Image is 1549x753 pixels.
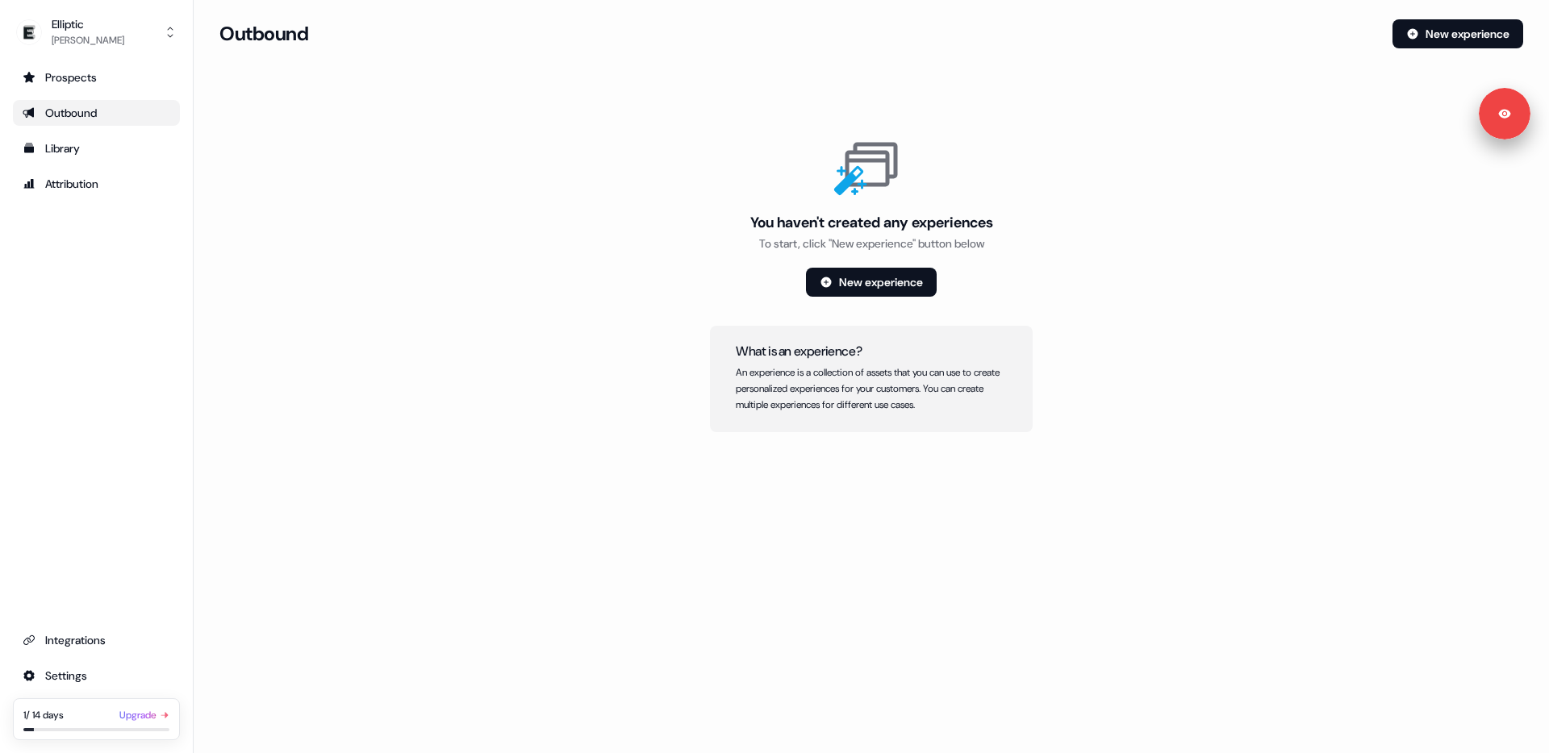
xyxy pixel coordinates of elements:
div: An experience is a collection of assets that you can use to create personalized experiences for y... [736,364,1007,413]
div: Elliptic [52,16,124,32]
div: You haven't created any experiences [750,213,993,232]
button: New experience [1392,19,1523,48]
a: Go to integrations [13,627,180,653]
div: Settings [23,668,170,684]
a: Upgrade [119,707,169,723]
a: Go to integrations [13,663,180,689]
div: Attribution [23,176,170,192]
div: [PERSON_NAME] [52,32,124,48]
button: Elliptic[PERSON_NAME] [13,13,180,52]
a: Go to prospects [13,64,180,90]
a: Go to templates [13,135,180,161]
div: Outbound [23,105,170,121]
button: New experience [806,268,937,297]
h3: Outbound [219,22,308,46]
div: 1 / 14 days [23,707,64,723]
a: Go to outbound experience [13,100,180,126]
div: Library [23,140,170,156]
div: To start, click "New experience" button below [759,235,984,252]
div: Integrations [23,632,170,648]
h5: What is an experience? [736,345,1007,358]
a: Go to attribution [13,171,180,197]
div: Prospects [23,69,170,85]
